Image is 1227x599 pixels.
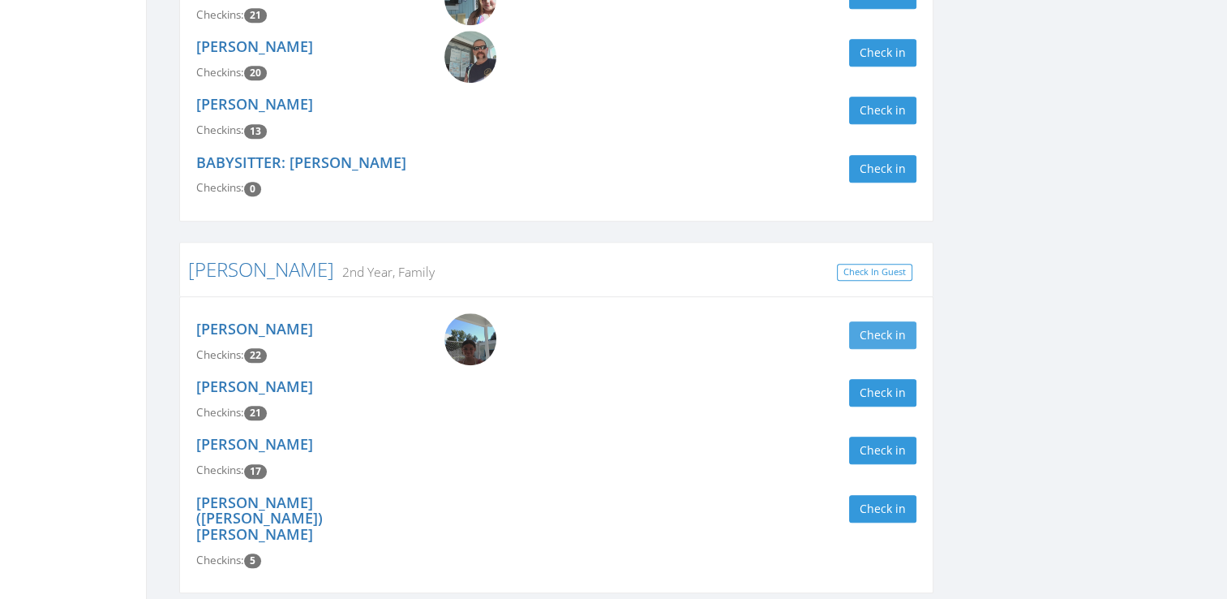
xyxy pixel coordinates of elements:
button: Check in [849,495,916,523]
span: Checkins: [196,553,244,567]
a: [PERSON_NAME] [196,434,313,454]
a: [PERSON_NAME] [196,37,313,56]
span: Checkins: [196,65,244,80]
span: Checkin count [244,66,267,80]
button: Check in [849,321,916,349]
a: [PERSON_NAME] [196,319,313,338]
a: [PERSON_NAME] [196,94,313,114]
span: Checkin count [244,554,261,568]
span: Checkins: [196,7,244,22]
span: Checkins: [196,347,244,362]
span: Checkins: [196,405,244,420]
span: Checkin count [244,124,267,139]
a: BABYSITTER: [PERSON_NAME] [196,153,406,172]
span: Checkin count [244,8,267,23]
img: Skylar_Anderson.png [444,313,496,365]
small: 2nd Year, Family [334,263,435,281]
img: Anthony_Balog.png [444,31,496,83]
button: Check in [849,39,916,67]
span: Checkins: [196,463,244,477]
span: Checkin count [244,464,267,479]
span: Checkins: [196,180,244,195]
span: Checkins: [196,123,244,137]
a: [PERSON_NAME] [196,377,313,396]
span: Checkin count [244,348,267,363]
span: Checkin count [244,182,261,196]
a: Check In Guest [837,264,912,281]
a: [PERSON_NAME] ([PERSON_NAME]) [PERSON_NAME] [196,493,323,545]
a: [PERSON_NAME] [188,256,334,282]
button: Check in [849,379,916,407]
button: Check in [849,97,916,124]
span: Checkin count [244,406,267,420]
button: Check in [849,155,916,183]
button: Check in [849,437,916,464]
